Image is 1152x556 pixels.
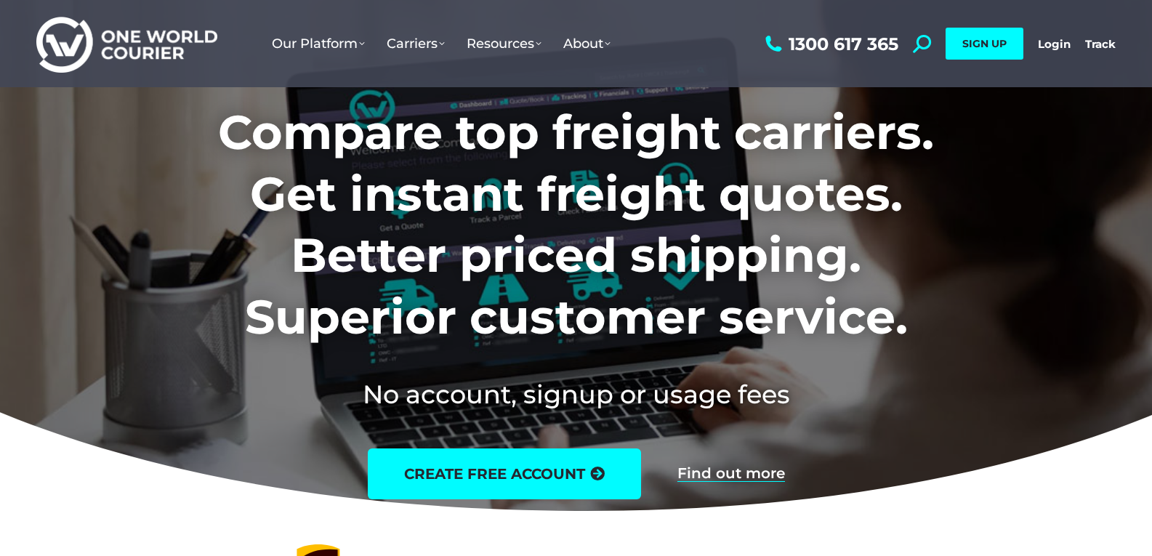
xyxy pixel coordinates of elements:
[456,21,552,66] a: Resources
[1038,37,1071,51] a: Login
[261,21,376,66] a: Our Platform
[1085,37,1116,51] a: Track
[36,15,217,73] img: One World Courier
[962,37,1007,50] span: SIGN UP
[272,36,365,52] span: Our Platform
[122,376,1030,412] h2: No account, signup or usage fees
[677,466,785,482] a: Find out more
[376,21,456,66] a: Carriers
[122,102,1030,347] h1: Compare top freight carriers. Get instant freight quotes. Better priced shipping. Superior custom...
[946,28,1023,60] a: SIGN UP
[762,35,898,53] a: 1300 617 365
[563,36,611,52] span: About
[467,36,541,52] span: Resources
[552,21,621,66] a: About
[368,448,641,499] a: create free account
[387,36,445,52] span: Carriers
